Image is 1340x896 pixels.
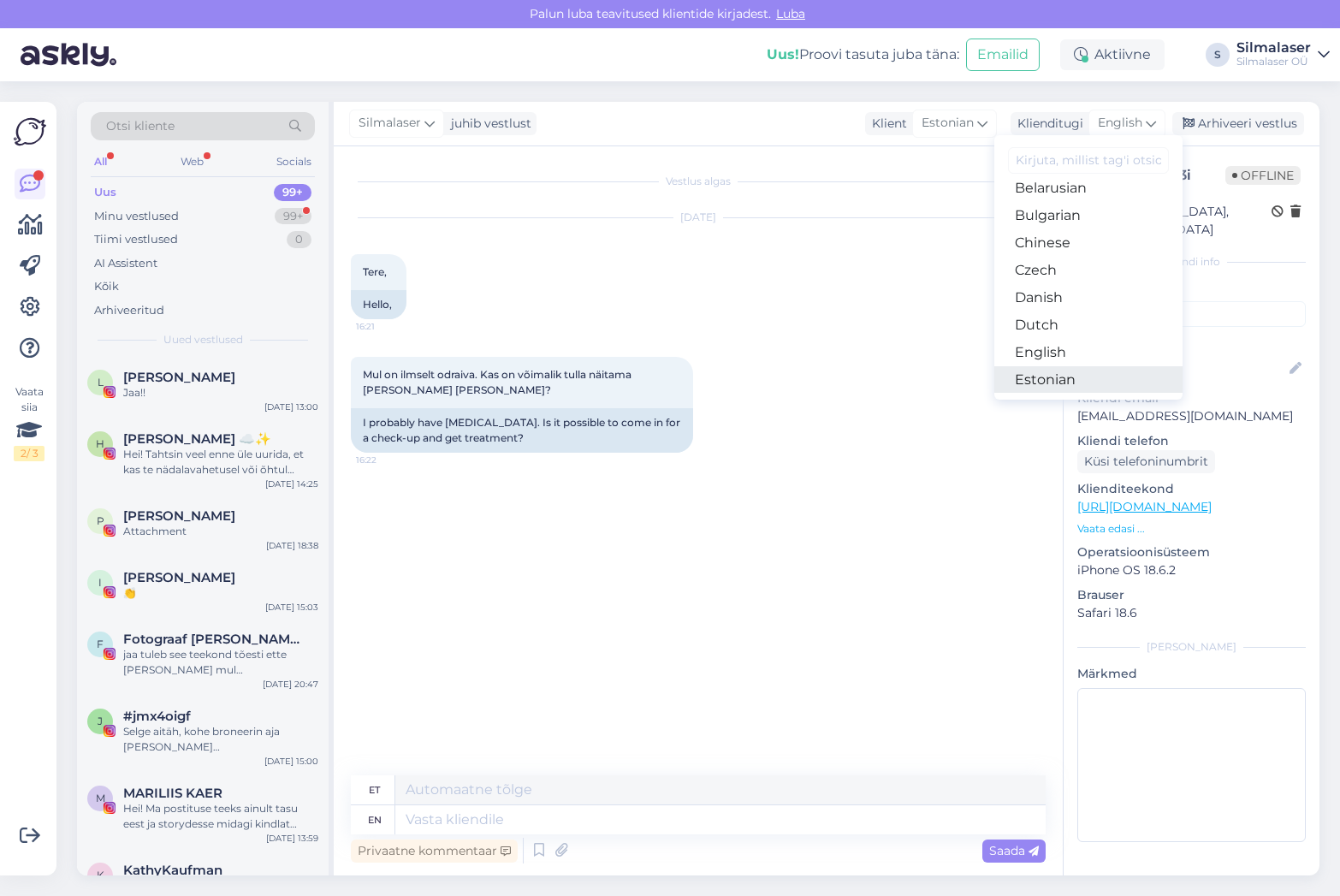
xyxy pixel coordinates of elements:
div: Attachment [123,524,318,539]
div: Silmalaser OÜ [1236,55,1311,68]
div: AI Assistent [94,255,157,272]
span: j [98,715,103,727]
div: Silmalaser [1236,41,1311,55]
div: Kõik [94,278,119,295]
div: All [91,151,110,173]
a: [URL][DOMAIN_NAME] [1077,499,1212,514]
a: Chinese [994,229,1183,257]
div: 2 / 3 [14,446,44,461]
div: Privaatne kommentaar [351,840,518,863]
img: Askly Logo [14,116,46,148]
span: helen ☁️✨ [123,431,271,447]
span: h [96,437,104,450]
p: [EMAIL_ADDRESS][DOMAIN_NAME] [1077,407,1306,425]
div: juhib vestlust [444,115,531,133]
p: Operatsioonisüsteem [1077,543,1306,561]
span: Fotograaf Maigi [123,632,301,647]
div: jaa tuleb see teekond tõesti ette [PERSON_NAME] mul [PERSON_NAME] -1 noh viimati pigem aga nii mõ... [123,647,318,678]
div: Minu vestlused [94,208,179,225]
a: SilmalaserSilmalaser OÜ [1236,41,1330,68]
div: [DATE] 13:59 [266,832,318,845]
span: Mul on ilmselt odraiva. Kas on võimalik tulla näitama [PERSON_NAME] [PERSON_NAME]? [363,368,634,396]
div: Web [177,151,207,173]
p: Klienditeekond [1077,480,1306,498]
span: M [96,792,105,804]
a: Belarusian [994,175,1183,202]
span: Inger V [123,570,235,585]
span: 16:21 [356,320,420,333]
div: [PERSON_NAME] [1077,639,1306,655]
div: Vestlus algas [351,174,1046,189]
span: K [97,869,104,881]
input: Lisa nimi [1078,359,1286,378]
div: Jaa!! [123,385,318,401]
div: I probably have [MEDICAL_DATA]. Is it possible to come in for a check-up and get treatment? [351,408,693,453]
span: Luba [771,6,810,21]
span: pauline lotta [123,508,235,524]
div: Arhiveeritud [94,302,164,319]
div: et [369,775,380,804]
p: Safari 18.6 [1077,604,1306,622]
div: en [368,805,382,834]
span: 16:22 [356,454,420,466]
div: 99+ [274,184,311,201]
span: L [98,376,104,389]
div: [DATE] 20:47 [263,678,318,691]
p: Brauser [1077,586,1306,604]
span: Saada [989,843,1039,858]
span: MARILIIS KAER [123,786,222,801]
div: 0 [287,231,311,248]
div: [DATE] 15:03 [265,601,318,614]
div: [DATE] [351,210,1046,225]
button: Emailid [966,39,1040,71]
p: Kliendi nimi [1077,334,1306,352]
div: Aktiivne [1060,39,1165,70]
div: 99+ [275,208,311,225]
span: Lisabet Loigu [123,370,235,385]
div: Klient [865,115,907,133]
span: Otsi kliente [106,117,175,135]
span: Offline [1225,166,1301,185]
div: Arhiveeri vestlus [1172,112,1304,135]
p: Kliendi email [1077,389,1306,407]
div: Hei! Tahtsin veel enne üle uurida, et kas te nädalavahetusel või õhtul [PERSON_NAME] 18 ka töötat... [123,447,318,478]
span: Estonian [922,114,974,133]
p: Kliendi tag'id [1077,280,1306,298]
div: Tiimi vestlused [94,231,178,248]
b: Uus! [767,46,799,62]
p: Kliendi telefon [1077,432,1306,450]
div: S [1206,43,1230,67]
p: Märkmed [1077,665,1306,683]
span: p [97,514,104,527]
div: [DATE] 14:25 [265,478,318,490]
span: Uued vestlused [163,332,243,347]
span: KathyKaufman [123,863,222,878]
div: Klienditugi [1011,115,1083,133]
div: 👏 [123,585,318,601]
span: Silmalaser [359,114,421,133]
p: iPhone OS 18.6.2 [1077,561,1306,579]
a: Dutch [994,312,1183,339]
div: Hello, [351,290,406,319]
span: #jmx4oigf [123,709,191,724]
a: Estonian [994,366,1183,394]
div: Proovi tasuta juba täna: [767,45,959,65]
div: [DATE] 13:00 [264,401,318,413]
div: [DATE] 15:00 [264,755,318,768]
p: Vaata edasi ... [1077,521,1306,537]
div: Vaata siia [14,384,44,461]
input: Lisa tag [1077,301,1306,327]
span: F [97,638,104,650]
span: Tere, [363,265,387,278]
div: Küsi telefoninumbrit [1077,450,1215,473]
input: Kirjuta, millist tag'i otsid [1008,147,1169,174]
div: [DATE] 18:38 [266,539,318,552]
a: Danish [994,284,1183,312]
a: English [994,339,1183,366]
a: Czech [994,257,1183,284]
div: Socials [273,151,315,173]
a: Bulgarian [994,202,1183,229]
span: I [98,576,102,589]
div: Hei! Ma postituse teeks ainult tasu eest ja storydesse midagi kindlat lubada ei saa. [PERSON_NAME... [123,801,318,832]
div: Selge aitäh, kohe broneerin aja [PERSON_NAME] broneerimissüsteemis. Ja näeme varsti teie kliiniku... [123,724,318,755]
